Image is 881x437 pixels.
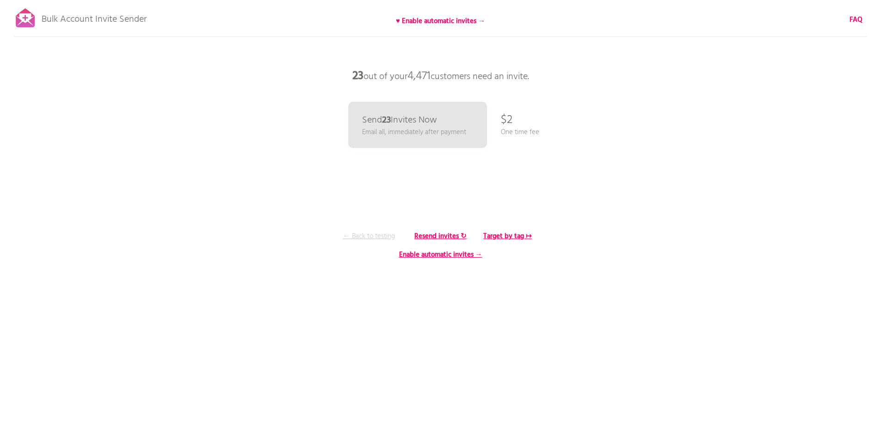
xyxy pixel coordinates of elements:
b: ♥ Enable automatic invites → [396,16,485,27]
b: 23 [352,67,363,86]
a: Send23Invites Now Email all, immediately after payment [348,102,487,148]
b: 23 [382,113,391,128]
span: 4,471 [407,67,431,86]
p: out of your customers need an invite. [302,62,579,90]
b: FAQ [850,14,863,25]
b: Enable automatic invites → [399,249,482,260]
p: Email all, immediately after payment [362,127,466,137]
a: FAQ [850,15,863,25]
p: $2 [501,106,512,134]
b: Resend invites ↻ [414,231,467,242]
p: Bulk Account Invite Sender [42,6,147,29]
p: Send Invites Now [362,116,437,125]
p: One time fee [501,127,539,137]
p: ← Back to testing [334,231,404,241]
b: Target by tag ↦ [483,231,532,242]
